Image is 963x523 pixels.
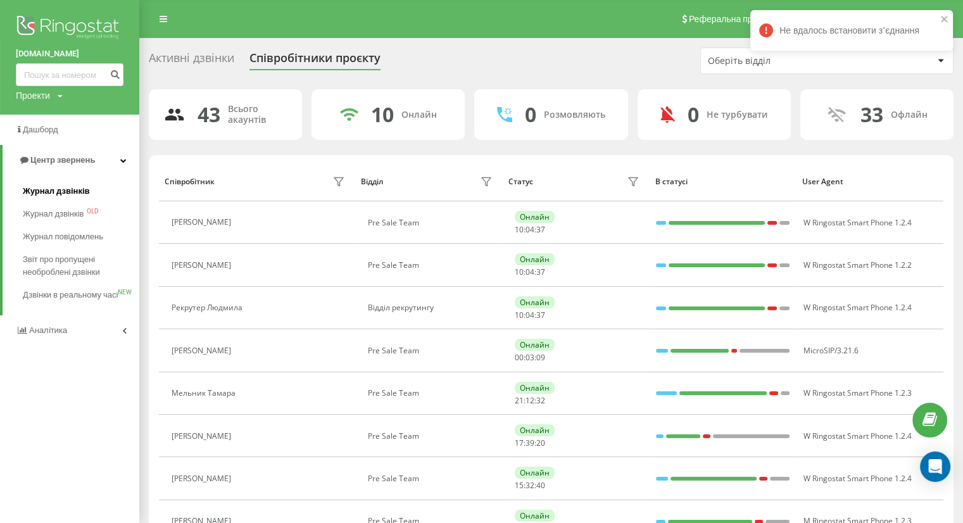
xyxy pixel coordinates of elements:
div: : : [515,353,545,362]
span: Дашборд [23,125,58,134]
div: Онлайн [515,296,555,308]
span: Звіт про пропущені необроблені дзвінки [23,253,133,279]
div: Pre Sale Team [368,432,495,441]
div: [PERSON_NAME] [172,432,234,441]
span: 37 [536,224,545,235]
span: 04 [526,310,534,320]
div: : : [515,225,545,234]
div: 43 [198,103,220,127]
span: 17 [515,438,524,448]
div: Pre Sale Team [368,261,495,270]
a: Журнал дзвінків [23,180,139,203]
span: 37 [536,267,545,277]
span: W Ringostat Smart Phone 1.2.2 [803,260,912,270]
div: Офлайн [890,110,927,120]
div: : : [515,439,545,448]
span: Центр звернень [30,155,95,165]
div: Мельник Тамара [172,389,239,398]
div: Pre Sale Team [368,218,495,227]
div: Pre Sale Team [368,474,495,483]
div: [PERSON_NAME] [172,218,234,227]
span: Журнал дзвінків [23,185,90,198]
span: 00 [515,352,524,363]
span: 04 [526,267,534,277]
button: close [940,14,949,26]
span: 04 [526,224,534,235]
span: 15 [515,480,524,491]
div: : : [515,311,545,320]
div: Онлайн [515,510,555,522]
span: 03 [526,352,534,363]
div: : : [515,396,545,405]
span: Дзвінки в реальному часі [23,289,118,301]
span: W Ringostat Smart Phone 1.2.3 [803,388,912,398]
span: W Ringostat Smart Phone 1.2.4 [803,302,912,313]
span: 09 [536,352,545,363]
div: В статусі [655,177,790,186]
a: [DOMAIN_NAME] [16,47,123,60]
span: Аналiтика [29,325,67,335]
div: : : [515,481,545,490]
div: Open Intercom Messenger [920,451,950,482]
span: 39 [526,438,534,448]
span: MicroSIP/3.21.6 [803,345,859,356]
span: 32 [536,395,545,406]
img: Ringostat logo [16,13,123,44]
div: Співробітники проєкту [249,51,381,71]
div: Онлайн [515,467,555,479]
span: 12 [526,395,534,406]
div: Розмовляють [544,110,605,120]
span: 40 [536,480,545,491]
span: Реферальна програма [689,14,782,24]
div: Pre Sale Team [368,389,495,398]
div: User Agent [802,177,937,186]
a: Журнал дзвінківOLD [23,203,139,225]
div: 10 [371,103,394,127]
div: Проекти [16,89,50,102]
span: 10 [515,310,524,320]
div: [PERSON_NAME] [172,346,234,355]
div: [PERSON_NAME] [172,261,234,270]
div: Активні дзвінки [149,51,234,71]
span: 20 [536,438,545,448]
div: Оберіть відділ [708,56,859,66]
div: Рекрутер Людмила [172,303,246,312]
span: 10 [515,267,524,277]
span: 37 [536,310,545,320]
div: Всього акаунтів [228,104,287,125]
div: Онлайн [515,211,555,223]
span: 21 [515,395,524,406]
div: Відділ [361,177,383,186]
a: Журнал повідомлень [23,225,139,248]
div: Онлайн [515,253,555,265]
a: Звіт про пропущені необроблені дзвінки [23,248,139,284]
div: 0 [688,103,699,127]
span: Журнал дзвінків [23,208,84,220]
a: Центр звернень [3,145,139,175]
input: Пошук за номером [16,63,123,86]
div: Онлайн [515,382,555,394]
div: Статус [508,177,532,186]
div: : : [515,268,545,277]
div: Відділ рекрутингу [368,303,495,312]
div: Онлайн [401,110,437,120]
div: Не турбувати [707,110,768,120]
div: 33 [860,103,883,127]
span: 10 [515,224,524,235]
div: Онлайн [515,424,555,436]
span: W Ringostat Smart Phone 1.2.4 [803,473,912,484]
div: 0 [525,103,536,127]
span: W Ringostat Smart Phone 1.2.4 [803,217,912,228]
span: W Ringostat Smart Phone 1.2.4 [803,431,912,441]
div: [PERSON_NAME] [172,474,234,483]
div: Не вдалось встановити зʼєднання [750,10,953,51]
div: Співробітник [165,177,215,186]
a: Дзвінки в реальному часіNEW [23,284,139,306]
div: Онлайн [515,339,555,351]
span: Журнал повідомлень [23,230,103,243]
div: Pre Sale Team [368,346,495,355]
span: 32 [526,480,534,491]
